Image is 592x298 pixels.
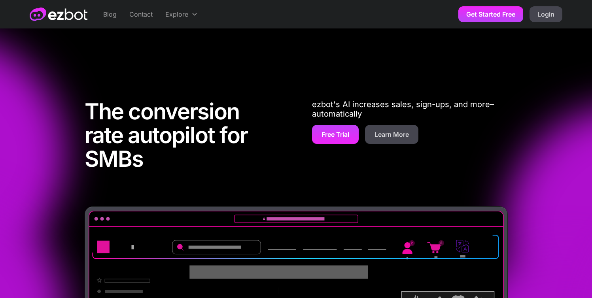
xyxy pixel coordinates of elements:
[312,125,359,144] a: Free Trial
[458,6,523,22] a: Get Started Free
[85,100,280,175] h1: The conversion rate autopilot for SMBs
[530,6,562,22] a: Login
[30,8,87,21] a: home
[165,9,188,19] div: Explore
[312,100,508,119] p: ezbot's AI increases sales, sign-ups, and more–automatically
[365,125,418,144] a: Learn More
